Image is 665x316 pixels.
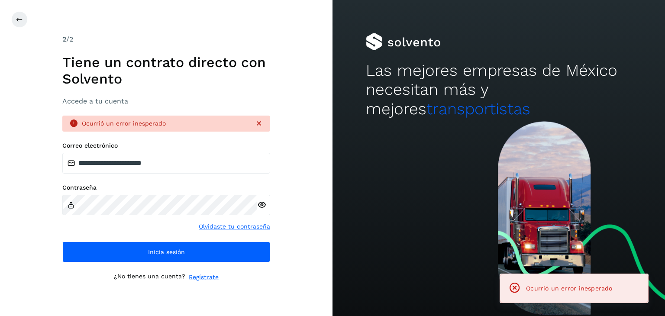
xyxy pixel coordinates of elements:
[526,285,612,292] span: Ocurrió un error inesperado
[426,100,530,118] span: transportistas
[62,142,270,149] label: Correo electrónico
[189,273,219,282] a: Regístrate
[366,61,632,119] h2: Las mejores empresas de México necesitan más y mejores
[114,273,185,282] p: ¿No tienes una cuenta?
[82,119,248,128] div: Ocurrió un error inesperado
[62,54,270,87] h1: Tiene un contrato directo con Solvento
[62,35,66,43] span: 2
[62,34,270,45] div: /2
[62,184,270,191] label: Contraseña
[62,242,270,262] button: Inicia sesión
[199,222,270,231] a: Olvidaste tu contraseña
[148,249,185,255] span: Inicia sesión
[62,97,270,105] h3: Accede a tu cuenta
